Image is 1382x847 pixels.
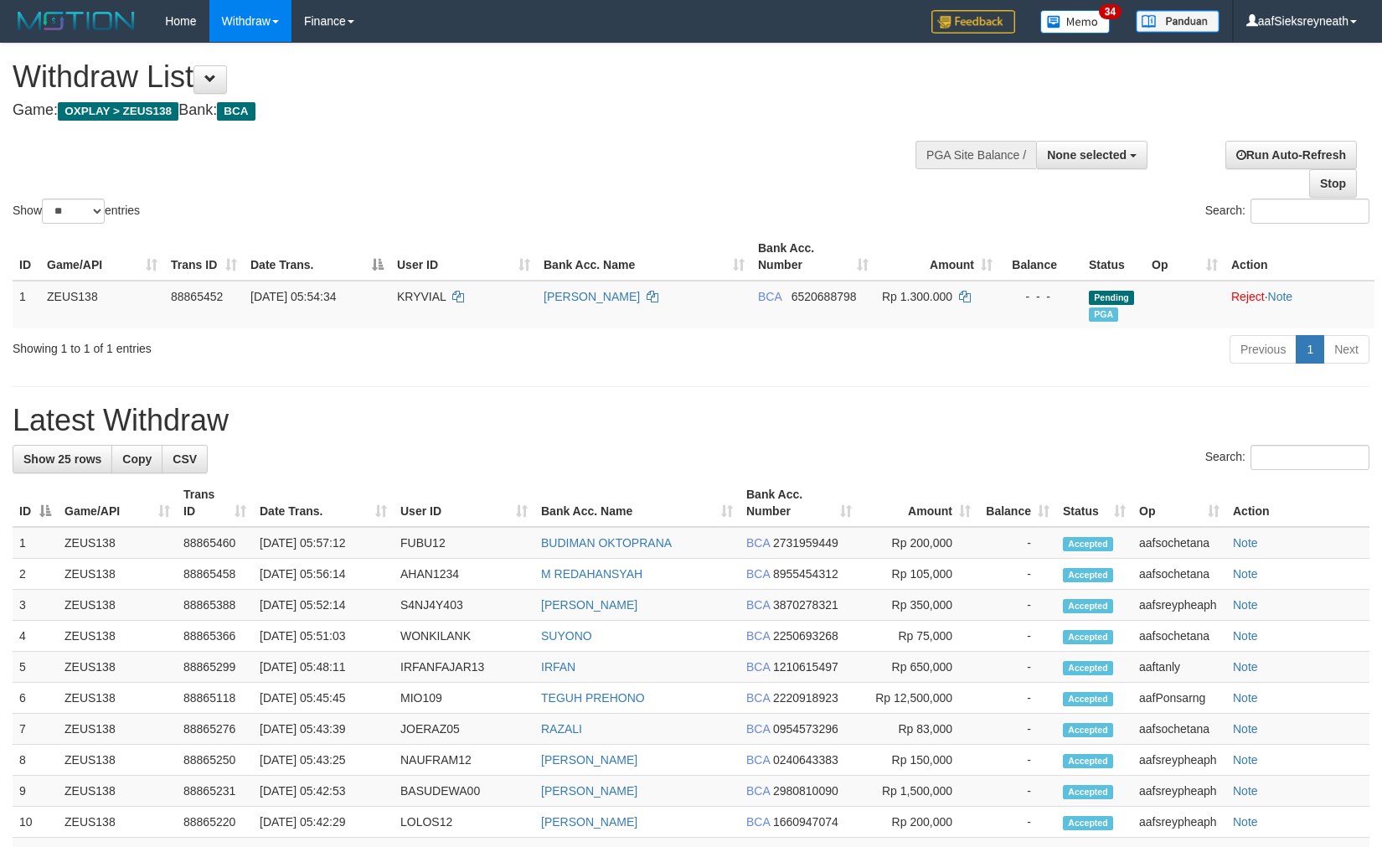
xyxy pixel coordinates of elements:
[882,290,952,303] span: Rp 1.300.000
[58,590,177,621] td: ZEUS138
[977,479,1056,527] th: Balance: activate to sort column ascending
[122,452,152,466] span: Copy
[13,445,112,473] a: Show 25 rows
[859,776,977,807] td: Rp 1,500,000
[1251,445,1369,470] input: Search:
[1132,776,1226,807] td: aafsreypheaph
[1231,290,1265,303] a: Reject
[58,807,177,838] td: ZEUS138
[1251,199,1369,224] input: Search:
[977,621,1056,652] td: -
[13,652,58,683] td: 5
[1233,598,1258,612] a: Note
[13,60,905,94] h1: Withdraw List
[173,452,197,466] span: CSV
[773,629,838,643] span: Copy 2250693268 to clipboard
[859,590,977,621] td: Rp 350,000
[746,753,770,767] span: BCA
[58,559,177,590] td: ZEUS138
[1082,233,1145,281] th: Status
[394,714,534,745] td: JOERAZ05
[58,621,177,652] td: ZEUS138
[773,598,838,612] span: Copy 3870278321 to clipboard
[859,683,977,714] td: Rp 12,500,000
[1063,723,1113,737] span: Accepted
[977,776,1056,807] td: -
[1233,691,1258,705] a: Note
[792,290,857,303] span: Copy 6520688798 to clipboard
[541,536,672,550] a: BUDIMAN OKTOPRANA
[177,776,253,807] td: 88865231
[773,567,838,581] span: Copy 8955454312 to clipboard
[111,445,162,473] a: Copy
[859,559,977,590] td: Rp 105,000
[177,479,253,527] th: Trans ID: activate to sort column ascending
[164,233,244,281] th: Trans ID: activate to sort column ascending
[773,691,838,705] span: Copy 2220918923 to clipboard
[1233,784,1258,798] a: Note
[1233,629,1258,643] a: Note
[253,652,394,683] td: [DATE] 05:48:11
[58,652,177,683] td: ZEUS138
[740,479,859,527] th: Bank Acc. Number: activate to sort column ascending
[1063,537,1113,551] span: Accepted
[13,527,58,559] td: 1
[253,714,394,745] td: [DATE] 05:43:39
[13,233,40,281] th: ID
[394,527,534,559] td: FUBU12
[253,527,394,559] td: [DATE] 05:57:12
[177,683,253,714] td: 88865118
[977,683,1056,714] td: -
[13,776,58,807] td: 9
[13,745,58,776] td: 8
[977,559,1056,590] td: -
[1063,568,1113,582] span: Accepted
[177,807,253,838] td: 88865220
[773,753,838,767] span: Copy 0240643383 to clipboard
[13,281,40,328] td: 1
[58,745,177,776] td: ZEUS138
[13,590,58,621] td: 3
[177,559,253,590] td: 88865458
[1205,199,1369,224] label: Search:
[541,815,637,829] a: [PERSON_NAME]
[253,621,394,652] td: [DATE] 05:51:03
[394,559,534,590] td: AHAN1234
[1323,335,1369,364] a: Next
[253,776,394,807] td: [DATE] 05:42:53
[915,141,1036,169] div: PGA Site Balance /
[1099,4,1122,19] span: 34
[177,527,253,559] td: 88865460
[859,714,977,745] td: Rp 83,000
[244,233,390,281] th: Date Trans.: activate to sort column descending
[746,598,770,612] span: BCA
[859,527,977,559] td: Rp 200,000
[746,629,770,643] span: BCA
[746,722,770,736] span: BCA
[58,776,177,807] td: ZEUS138
[746,536,770,550] span: BCA
[977,745,1056,776] td: -
[177,652,253,683] td: 88865299
[746,784,770,798] span: BCA
[394,776,534,807] td: BASUDEWA00
[13,621,58,652] td: 4
[253,479,394,527] th: Date Trans.: activate to sort column ascending
[217,102,255,121] span: BCA
[1132,479,1226,527] th: Op: activate to sort column ascending
[1063,816,1113,830] span: Accepted
[1089,307,1118,322] span: Marked by aaftanly
[541,784,637,798] a: [PERSON_NAME]
[397,290,446,303] span: KRYVIAL
[746,815,770,829] span: BCA
[253,683,394,714] td: [DATE] 05:45:45
[177,745,253,776] td: 88865250
[13,807,58,838] td: 10
[1225,141,1357,169] a: Run Auto-Refresh
[977,807,1056,838] td: -
[1089,291,1134,305] span: Pending
[758,290,781,303] span: BCA
[1132,559,1226,590] td: aafsochetana
[253,559,394,590] td: [DATE] 05:56:14
[859,652,977,683] td: Rp 650,000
